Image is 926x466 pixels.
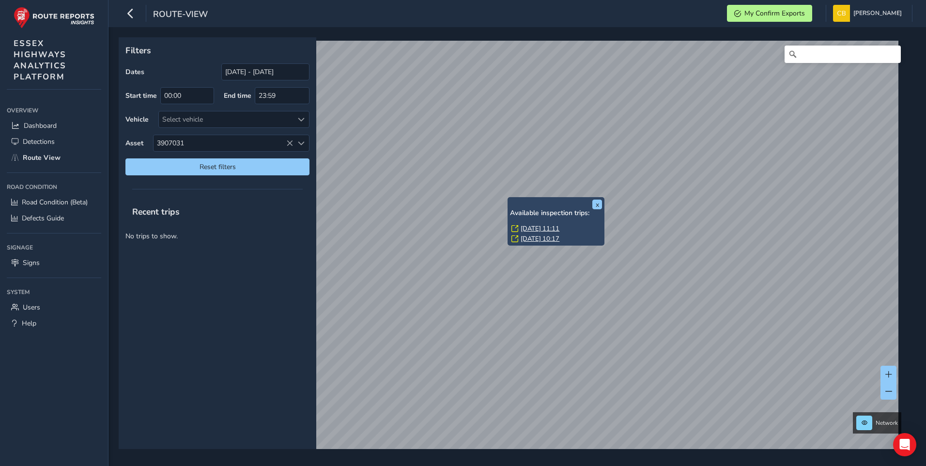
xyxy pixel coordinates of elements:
div: System [7,285,101,299]
canvas: Map [122,41,898,460]
span: Signs [23,258,40,267]
a: Help [7,315,101,331]
span: 3907031 [154,135,293,151]
a: [DATE] 11:11 [521,224,559,233]
span: My Confirm Exports [744,9,805,18]
h6: Available inspection trips: [510,209,602,217]
button: x [592,200,602,209]
a: Detections [7,134,101,150]
button: [PERSON_NAME] [833,5,905,22]
span: Road Condition (Beta) [22,198,88,207]
div: Select an asset code [293,135,309,151]
span: Reset filters [133,162,302,171]
span: Help [22,319,36,328]
label: End time [224,91,251,100]
button: My Confirm Exports [727,5,812,22]
span: Users [23,303,40,312]
span: Detections [23,137,55,146]
a: Route View [7,150,101,166]
label: Vehicle [125,115,149,124]
label: Start time [125,91,157,100]
a: Defects Guide [7,210,101,226]
button: Reset filters [125,158,309,175]
a: Users [7,299,101,315]
span: Recent trips [125,199,186,224]
span: route-view [153,8,208,22]
p: Filters [125,44,309,57]
img: rr logo [14,7,94,29]
span: Defects Guide [22,214,64,223]
a: [DATE] 10:17 [521,234,559,243]
img: diamond-layout [833,5,850,22]
p: No trips to show. [119,224,316,248]
input: Search [785,46,901,63]
label: Dates [125,67,144,77]
span: ESSEX HIGHWAYS ANALYTICS PLATFORM [14,38,66,82]
div: Open Intercom Messenger [893,433,916,456]
span: [PERSON_NAME] [853,5,902,22]
a: Signs [7,255,101,271]
div: Signage [7,240,101,255]
div: Road Condition [7,180,101,194]
span: Network [876,419,898,427]
div: Overview [7,103,101,118]
a: Road Condition (Beta) [7,194,101,210]
a: Dashboard [7,118,101,134]
span: Route View [23,153,61,162]
div: Select vehicle [159,111,293,127]
span: Dashboard [24,121,57,130]
label: Asset [125,139,143,148]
